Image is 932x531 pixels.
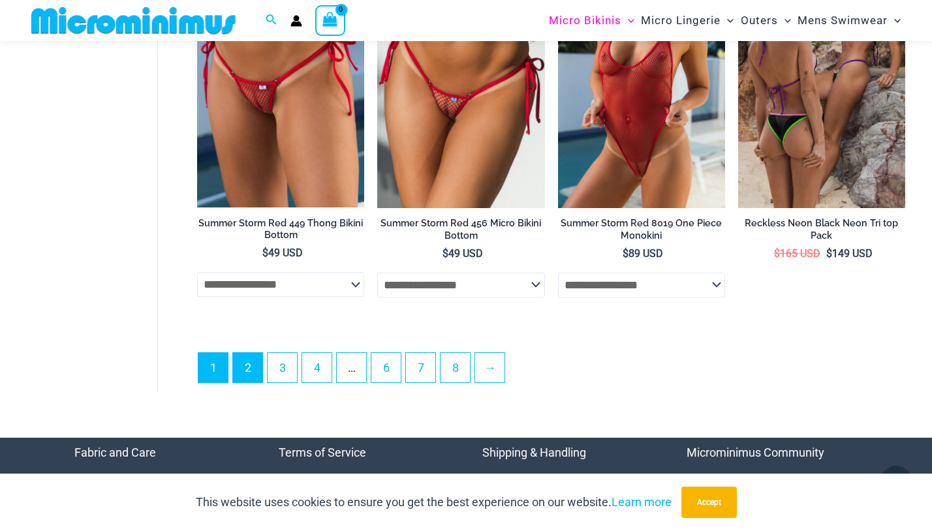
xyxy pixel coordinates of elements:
nav: Menu [482,438,654,526]
bdi: 49 USD [262,247,303,259]
nav: Site Navigation [544,2,906,39]
a: Fabric and Care [74,446,156,459]
span: Outers [741,4,778,37]
a: Microminimus Community [687,446,824,459]
nav: Menu [74,438,246,526]
img: MM SHOP LOGO FLAT [26,6,241,35]
span: Menu Toggle [778,4,791,37]
span: $ [443,247,448,260]
a: Summer Storm Red 8019 One Piece Monokini [558,217,725,247]
span: Micro Bikinis [549,4,621,37]
a: Mens SwimwearMenu ToggleMenu Toggle [794,4,904,37]
a: → [475,353,505,382]
bdi: 165 USD [774,247,820,260]
span: $ [623,247,629,260]
a: Page 6 [371,353,401,382]
span: Page 1 [198,353,228,382]
a: Summer Storm Red 456 Micro Bikini Bottom [377,217,544,247]
button: Accept [681,487,737,518]
a: Reckless Neon Black Neon Tri top Pack [738,217,905,247]
a: Page 4 [302,353,332,382]
a: Micro BikinisMenu ToggleMenu Toggle [546,4,638,37]
a: Page 8 [441,353,470,382]
h2: Summer Storm Red 456 Micro Bikini Bottom [377,217,544,241]
aside: Footer Widget 1 [74,438,246,526]
p: This website uses cookies to ensure you get the best experience on our website. [196,493,672,512]
span: $ [262,247,268,259]
a: Page 7 [406,353,435,382]
a: Terms of Service [279,446,366,459]
a: Summer Storm Red 449 Thong Bikini Bottom [197,217,364,247]
span: Micro Lingerie [641,4,721,37]
h2: Summer Storm Red 449 Thong Bikini Bottom [197,217,364,241]
a: View Shopping Cart, empty [315,5,345,35]
aside: Footer Widget 3 [482,438,654,526]
span: Menu Toggle [721,4,734,37]
span: … [337,353,366,382]
span: $ [826,247,832,260]
a: Learn more [612,495,672,509]
nav: Menu [279,438,450,526]
span: Menu Toggle [888,4,901,37]
a: Account icon link [290,15,302,27]
a: OutersMenu ToggleMenu Toggle [738,4,794,37]
aside: Footer Widget 4 [687,438,858,526]
a: Shipping & Handling [482,446,586,459]
a: Micro LingerieMenu ToggleMenu Toggle [638,4,737,37]
a: Search icon link [266,12,277,29]
span: $ [774,247,780,260]
bdi: 49 USD [443,247,483,260]
span: Menu Toggle [621,4,634,37]
span: Mens Swimwear [798,4,888,37]
h2: Summer Storm Red 8019 One Piece Monokini [558,217,725,241]
aside: Footer Widget 2 [279,438,450,526]
a: Page 3 [268,353,297,382]
bdi: 89 USD [623,247,663,260]
a: Page 2 [233,353,262,382]
nav: Product Pagination [197,352,905,390]
nav: Menu [687,438,858,526]
h2: Reckless Neon Black Neon Tri top Pack [738,217,905,241]
bdi: 149 USD [826,247,873,260]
